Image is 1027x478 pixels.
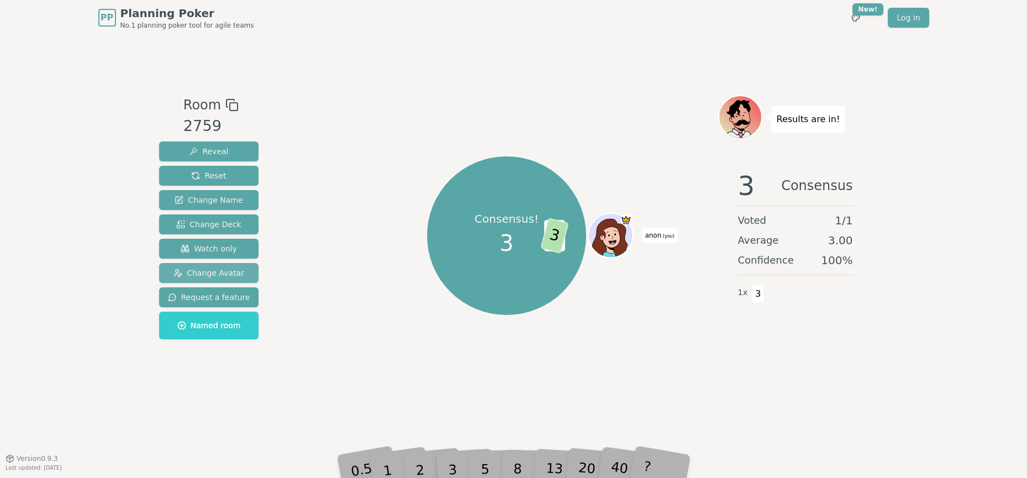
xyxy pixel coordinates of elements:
[661,234,675,239] span: (you)
[738,253,794,268] span: Confidence
[642,228,677,243] span: Click to change your name
[738,233,779,248] span: Average
[159,239,259,259] button: Watch only
[173,267,244,279] span: Change Avatar
[738,287,748,299] span: 1 x
[17,454,58,463] span: Version 0.9.3
[189,146,228,157] span: Reveal
[159,190,259,210] button: Change Name
[6,454,58,463] button: Version0.9.3
[835,213,852,228] span: 1 / 1
[177,320,241,331] span: Named room
[159,141,259,161] button: Reveal
[159,312,259,339] button: Named room
[183,115,239,138] div: 2759
[777,112,840,127] p: Results are in!
[473,211,540,227] p: Consensus!
[852,3,884,15] div: New!
[738,172,755,199] span: 3
[828,233,853,248] span: 3.00
[120,21,254,30] span: No.1 planning poker tool for agile teams
[183,95,221,115] span: Room
[120,6,254,21] span: Planning Poker
[846,8,866,28] button: New!
[589,214,631,256] button: Click to change your avatar
[159,287,259,307] button: Request a feature
[168,292,250,303] span: Request a feature
[888,8,929,28] a: Log in
[181,243,237,254] span: Watch only
[540,218,569,254] span: 3
[159,263,259,283] button: Change Avatar
[821,253,852,268] span: 100 %
[738,213,767,228] span: Voted
[191,170,226,181] span: Reset
[101,11,113,24] span: PP
[159,166,259,186] button: Reset
[499,227,513,260] span: 3
[159,214,259,234] button: Change Deck
[98,6,254,30] a: PPPlanning PokerNo.1 planning poker tool for agile teams
[781,172,852,199] span: Consensus
[176,219,241,230] span: Change Deck
[175,195,243,206] span: Change Name
[6,465,62,471] span: Last updated: [DATE]
[752,285,765,303] span: 3
[620,214,631,225] span: anon is the host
